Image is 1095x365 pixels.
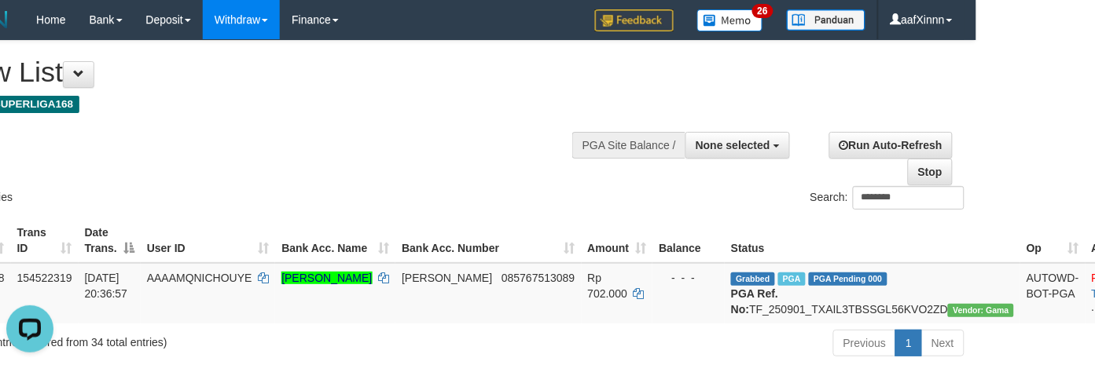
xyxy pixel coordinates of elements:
label: Search: [810,186,965,210]
a: Previous [833,330,896,356]
img: panduan.png [787,9,865,31]
span: 26 [752,4,773,18]
span: Marked by aafounsreynich [778,272,806,286]
a: [PERSON_NAME] [281,272,372,284]
b: PGA Ref. No: [731,287,778,316]
span: AAAAMQNICHOUYE [147,272,252,284]
th: Op: activate to sort column ascending [1020,218,1086,263]
button: None selected [685,132,790,159]
th: Status [725,218,1020,263]
span: [PERSON_NAME] [402,272,492,284]
a: Stop [908,159,953,185]
td: TF_250901_TXAIL3TBSSGL56KVO2ZD [725,263,1020,323]
th: Bank Acc. Name: activate to sort column ascending [275,218,395,263]
div: - - - [659,270,718,286]
th: User ID: activate to sort column ascending [141,218,276,263]
span: Vendor URL: https://trx31.1velocity.biz [948,304,1014,317]
img: Button%20Memo.svg [697,9,763,31]
span: 154522319 [17,272,72,284]
th: Amount: activate to sort column ascending [582,218,653,263]
span: PGA Pending [809,272,887,286]
th: Balance [652,218,725,263]
input: Search: [853,186,965,210]
a: Next [921,330,965,356]
th: Date Trans.: activate to sort column descending [79,218,141,263]
td: AUTOWD-BOT-PGA [1020,263,1086,323]
span: Copy 085767513089 to clipboard [502,272,575,284]
a: 1 [895,330,922,356]
span: Rp 702.000 [588,272,628,300]
span: Grabbed [731,272,775,286]
img: Feedback.jpg [595,9,674,31]
a: Run Auto-Refresh [829,132,953,159]
button: Open LiveChat chat widget [6,6,53,53]
th: Bank Acc. Number: activate to sort column ascending [395,218,581,263]
span: [DATE] 20:36:57 [85,272,128,300]
div: PGA Site Balance / [572,132,685,159]
span: None selected [696,139,770,151]
th: Trans ID: activate to sort column ascending [11,218,79,263]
